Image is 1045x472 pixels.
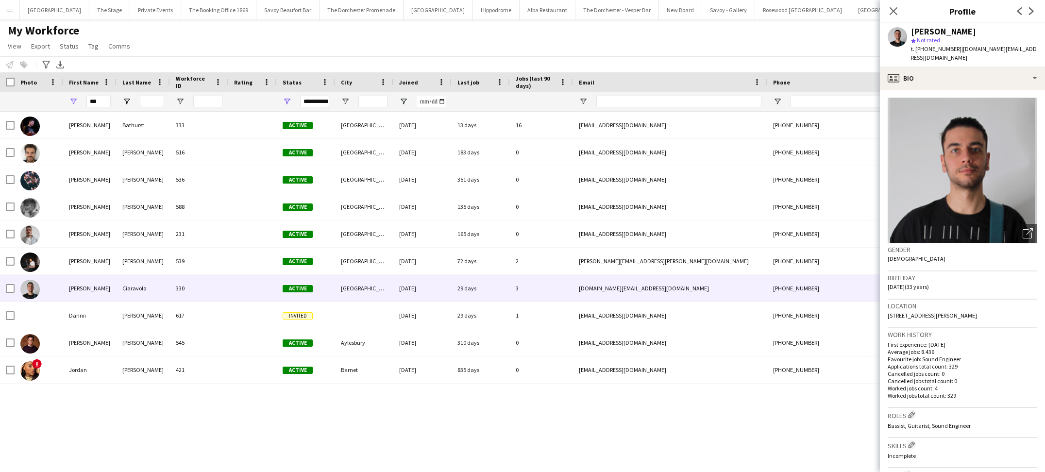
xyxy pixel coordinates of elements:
div: 2 [510,248,573,274]
button: Open Filter Menu [399,97,408,106]
a: Comms [104,40,134,52]
div: [GEOGRAPHIC_DATA] [335,139,393,166]
div: 72 days [452,248,510,274]
div: [GEOGRAPHIC_DATA] [335,112,393,138]
div: 536 [170,166,228,193]
button: New Board [659,0,702,19]
div: [EMAIL_ADDRESS][DOMAIN_NAME] [573,139,767,166]
div: 330 [170,275,228,302]
button: Open Filter Menu [283,97,291,106]
img: Danny Newell [20,334,40,354]
div: 183 days [452,139,510,166]
div: [PERSON_NAME] [117,166,170,193]
img: Dan Olsen [20,198,40,218]
a: View [4,40,25,52]
div: 135 days [452,193,510,220]
div: 0 [510,356,573,383]
div: [PERSON_NAME] [117,302,170,329]
div: [PERSON_NAME] [117,220,170,247]
div: [PHONE_NUMBER] [767,302,892,329]
div: [PERSON_NAME] [117,356,170,383]
div: [GEOGRAPHIC_DATA] [335,248,393,274]
p: Applications total count: 329 [888,363,1037,370]
div: 835 days [452,356,510,383]
button: Alba Restaurant [520,0,575,19]
div: 13 days [452,112,510,138]
span: Invited [283,312,313,320]
div: 0 [510,166,573,193]
div: [PHONE_NUMBER] [767,356,892,383]
p: First experience: [DATE] [888,341,1037,348]
span: Active [283,149,313,156]
div: [EMAIL_ADDRESS][DOMAIN_NAME] [573,302,767,329]
span: Status [283,79,302,86]
button: Open Filter Menu [176,97,185,106]
div: Bathurst [117,112,170,138]
img: Dan Oates [20,171,40,190]
h3: Birthday [888,273,1037,282]
div: [DATE] [393,248,452,274]
span: t. [PHONE_NUMBER] [911,45,961,52]
div: 617 [170,302,228,329]
div: 516 [170,139,228,166]
div: Aylesbury [335,329,393,356]
div: Ciaravolo [117,275,170,302]
div: [PERSON_NAME] [63,248,117,274]
span: Active [283,122,313,129]
h3: Roles [888,410,1037,420]
span: My Workforce [8,23,79,38]
p: Average jobs: 8.436 [888,348,1037,355]
div: 0 [510,193,573,220]
span: Rating [234,79,253,86]
div: [PHONE_NUMBER] [767,112,892,138]
button: The Stage [89,0,130,19]
img: Daniel Blenman [20,253,40,272]
div: [PHONE_NUMBER] [767,329,892,356]
h3: Skills [888,440,1037,450]
span: Active [283,285,313,292]
app-action-btn: Export XLSX [54,59,66,70]
button: Savoy - Gallery [702,0,755,19]
div: 0 [510,329,573,356]
div: Jordan [63,356,117,383]
input: City Filter Input [358,96,388,107]
span: Active [283,258,313,265]
span: First Name [69,79,99,86]
div: 421 [170,356,228,383]
div: [EMAIL_ADDRESS][DOMAIN_NAME] [573,356,767,383]
div: Open photos pop-in [1018,224,1037,243]
div: 310 days [452,329,510,356]
div: [PHONE_NUMBER] [767,220,892,247]
button: The Dorchester - Vesper Bar [575,0,659,19]
div: [PERSON_NAME] [63,329,117,356]
span: Active [283,176,313,184]
span: Export [31,42,50,51]
div: [DATE] [393,166,452,193]
div: [PERSON_NAME] [911,27,976,36]
div: [GEOGRAPHIC_DATA] [335,220,393,247]
div: [DATE] [393,139,452,166]
div: [PERSON_NAME] [63,139,117,166]
span: Not rated [917,36,940,44]
span: [DATE] (33 years) [888,283,929,290]
span: Last Name [122,79,151,86]
div: 0 [510,220,573,247]
div: [EMAIL_ADDRESS][DOMAIN_NAME] [573,112,767,138]
div: [PERSON_NAME][EMAIL_ADDRESS][PERSON_NAME][DOMAIN_NAME] [573,248,767,274]
span: Bassist, Guitarist, Sound Engineer [888,422,971,429]
div: [EMAIL_ADDRESS][DOMAIN_NAME] [573,166,767,193]
div: 165 days [452,220,510,247]
div: [DATE] [393,275,452,302]
input: Workforce ID Filter Input [193,96,222,107]
p: Worked jobs total count: 329 [888,392,1037,399]
div: [PERSON_NAME] [117,139,170,166]
div: 588 [170,193,228,220]
img: Dan Coulthurst [20,144,40,163]
a: Export [27,40,54,52]
span: Email [579,79,594,86]
h3: Gender [888,245,1037,254]
div: 351 days [452,166,510,193]
span: | [DOMAIN_NAME][EMAIL_ADDRESS][DOMAIN_NAME] [911,45,1037,61]
input: Joined Filter Input [417,96,446,107]
div: Bio [880,67,1045,90]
